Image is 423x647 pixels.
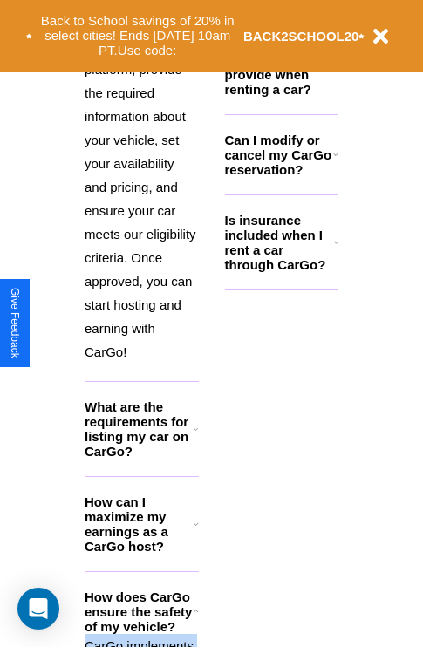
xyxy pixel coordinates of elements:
h3: Can I modify or cancel my CarGo reservation? [225,133,333,177]
b: BACK2SCHOOL20 [243,29,359,44]
h3: How can I maximize my earnings as a CarGo host? [85,494,194,554]
div: Open Intercom Messenger [17,588,59,630]
h3: How does CarGo ensure the safety of my vehicle? [85,589,194,634]
h3: Is insurance included when I rent a car through CarGo? [225,213,334,272]
h3: What are the requirements for listing my car on CarGo? [85,399,194,459]
button: Back to School savings of 20% in select cities! Ends [DATE] 10am PT.Use code: [32,9,243,63]
div: Give Feedback [9,288,21,358]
